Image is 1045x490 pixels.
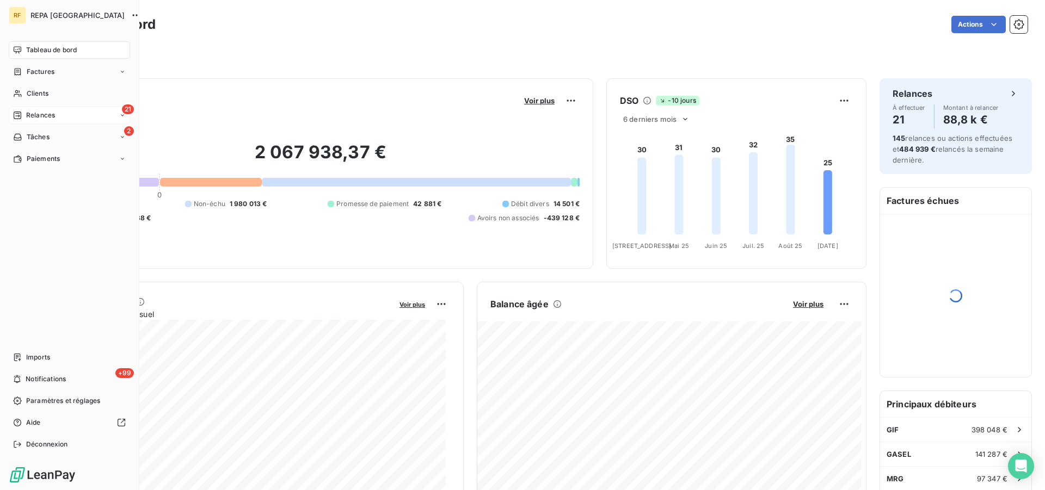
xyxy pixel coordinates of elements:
span: Aide [26,418,41,427]
span: Non-échu [194,199,225,209]
h6: Relances [893,87,932,100]
span: À effectuer [893,104,925,111]
span: Factures [27,67,54,77]
span: MRG [887,474,903,483]
span: Montant à relancer [943,104,999,111]
span: Voir plus [524,96,555,105]
span: Voir plus [793,300,823,308]
span: relances ou actions effectuées et relancés la semaine dernière. [893,134,1012,164]
h4: 21 [893,111,925,128]
span: Déconnexion [26,439,68,449]
span: GIF [887,425,899,434]
span: Chiffre d'affaires mensuel [62,308,392,320]
button: Actions [951,16,1006,33]
tspan: Juin 25 [705,242,727,250]
button: Voir plus [521,96,558,106]
div: RF [9,7,26,24]
span: -439 128 € [544,213,580,223]
span: Relances [26,110,55,120]
span: 6 derniers mois [623,115,677,123]
tspan: [DATE] [817,242,838,250]
button: Voir plus [790,299,827,309]
span: 398 048 € [972,425,1007,434]
h6: Balance âgée [490,297,549,311]
span: Promesse de paiement [336,199,409,209]
span: Débit divers [511,199,549,209]
h6: DSO [620,94,638,107]
span: Avoirs non associés [477,213,539,223]
tspan: Août 25 [778,242,802,250]
span: -10 jours [656,96,699,106]
span: +99 [115,368,134,378]
img: Logo LeanPay [9,466,76,483]
span: 0 [157,190,162,199]
span: Tableau de bord [26,45,77,55]
span: Paiements [27,154,60,164]
tspan: Juil. 25 [742,242,764,250]
span: GASEL [887,450,911,458]
span: Imports [26,352,50,362]
h2: 2 067 938,37 € [62,141,580,174]
a: Aide [9,414,130,431]
span: 145 [893,134,905,142]
tspan: [STREET_ADDRESS] [612,242,671,250]
button: Voir plus [396,299,428,309]
span: Tâches [27,132,50,142]
span: 42 881 € [413,199,441,209]
tspan: Mai 25 [669,242,689,250]
span: Clients [27,89,48,98]
h6: Principaux débiteurs [880,391,1031,417]
span: 14 501 € [554,199,580,209]
span: REPA [GEOGRAPHIC_DATA] [30,11,125,20]
span: Voir plus [399,301,425,308]
span: 484 939 € [899,145,935,153]
h6: Factures échues [880,188,1031,214]
span: 2 [124,126,134,136]
span: Paramètres et réglages [26,396,100,406]
span: 141 287 € [975,450,1007,458]
span: 97 347 € [977,474,1007,483]
span: 1 980 013 € [230,199,267,209]
span: Notifications [26,374,66,384]
div: Open Intercom Messenger [1008,453,1034,479]
h4: 88,8 k € [943,111,999,128]
span: 21 [122,104,134,114]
